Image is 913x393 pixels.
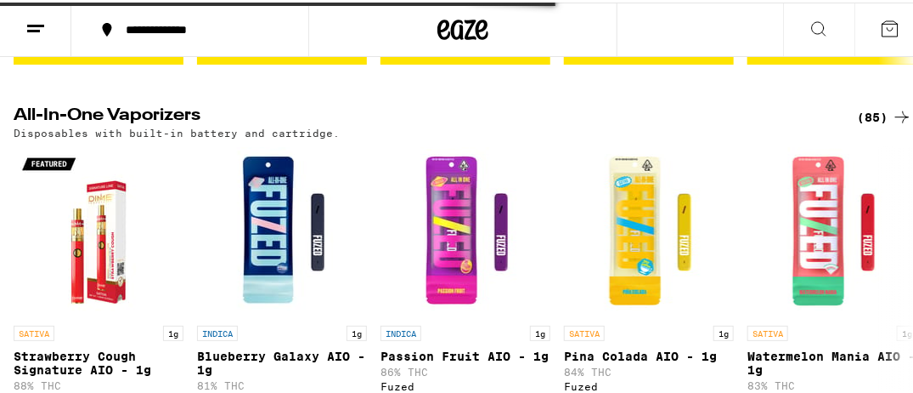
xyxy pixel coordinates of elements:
[380,364,550,375] p: 86% THC
[14,347,183,374] p: Strawberry Cough Signature AIO - 1g
[857,105,912,125] a: (85)
[530,323,550,339] p: 1g
[197,323,238,339] p: INDICA
[163,323,183,339] p: 1g
[14,105,829,125] h2: All-In-One Vaporizers
[347,323,367,339] p: 1g
[380,347,550,361] p: Passion Fruit AIO - 1g
[197,378,367,389] p: 81% THC
[14,323,54,339] p: SATIVA
[380,323,421,339] p: INDICA
[14,145,183,315] img: DIME - Strawberry Cough Signature AIO - 1g
[747,323,788,339] p: SATIVA
[564,323,605,339] p: SATIVA
[380,145,550,315] img: Fuzed - Passion Fruit AIO - 1g
[564,379,734,390] div: Fuzed
[197,145,367,315] img: Fuzed - Blueberry Galaxy AIO - 1g
[14,378,183,389] p: 88% THC
[564,145,734,315] img: Fuzed - Pina Colada AIO - 1g
[10,12,122,26] span: Hi. Need any help?
[564,364,734,375] p: 84% THC
[713,323,734,339] p: 1g
[197,347,367,374] p: Blueberry Galaxy AIO - 1g
[564,347,734,361] p: Pina Colada AIO - 1g
[14,125,340,136] p: Disposables with built-in battery and cartridge.
[380,379,550,390] div: Fuzed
